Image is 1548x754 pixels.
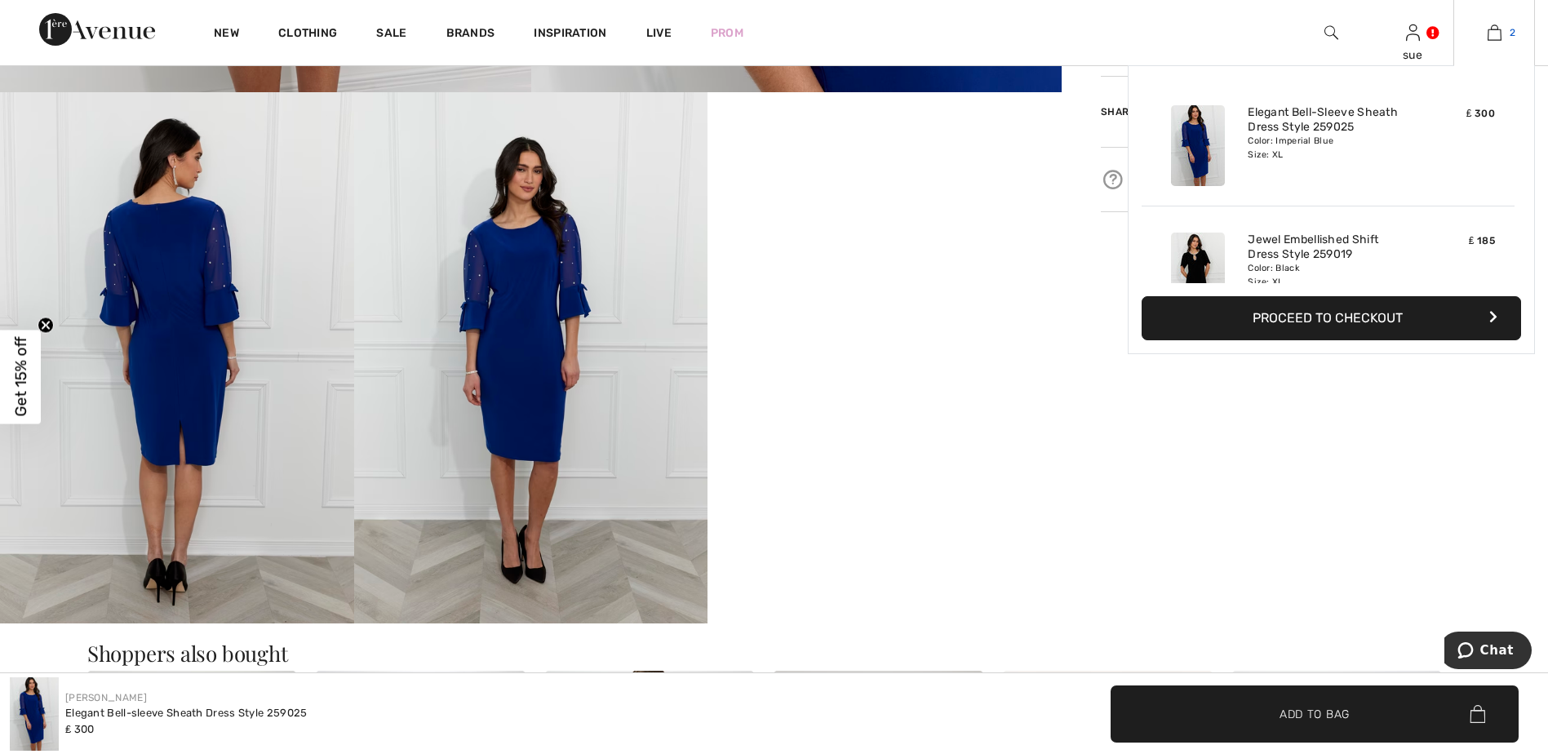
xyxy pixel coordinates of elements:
a: 2 [1454,23,1534,42]
h3: Shoppers also bought [87,643,1461,664]
a: Brands [446,26,495,43]
img: Elegant Bell-Sleeve Sheath Dress Style 259025 [1171,105,1225,186]
img: My Info [1406,23,1420,42]
div: sue [1373,47,1453,64]
a: [PERSON_NAME] [65,692,147,703]
a: Prom [711,24,743,42]
button: Close teaser [38,317,54,334]
div: Color: Imperial Blue Size: XL [1248,135,1408,161]
div: Color: Black Size: XL [1248,262,1408,288]
img: Jewel Embellished Shift Dress Style 259019 [1171,233,1225,313]
button: Add to Bag [1111,685,1519,743]
a: Sign In [1406,24,1420,40]
img: 1ère Avenue [39,13,155,46]
a: Elegant Bell-Sleeve Sheath Dress Style 259025 [1248,105,1408,135]
a: Sale [376,26,406,43]
span: Inspiration [534,26,606,43]
img: Elegant Bell-Sleeve Sheath Dress Style 259025. 4 [354,92,708,623]
span: Add to Bag [1280,705,1350,722]
img: Bag.svg [1470,705,1485,723]
img: My Bag [1488,23,1501,42]
iframe: Opens a widget where you can chat to one of our agents [1444,632,1532,672]
div: Elegant Bell-sleeve Sheath Dress Style 259025 [65,705,308,721]
span: Share [1101,106,1135,118]
button: Proceed to Checkout [1142,296,1521,340]
div: Need help? We're here for you! [1101,167,1509,192]
span: ₤ 300 [1466,108,1495,119]
a: Live [646,24,672,42]
a: New [214,26,239,43]
span: ₤ 300 [65,723,95,735]
img: search the website [1324,23,1338,42]
span: ₤ 185 [1469,235,1495,246]
a: Jewel Embellished Shift Dress Style 259019 [1248,233,1408,262]
video: Your browser does not support the video tag. [707,92,1062,269]
img: Elegant Bell-Sleeve Sheath Dress Style 259025 [10,677,59,751]
span: Get 15% off [11,337,30,417]
a: Clothing [278,26,337,43]
span: 2 [1510,25,1515,40]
